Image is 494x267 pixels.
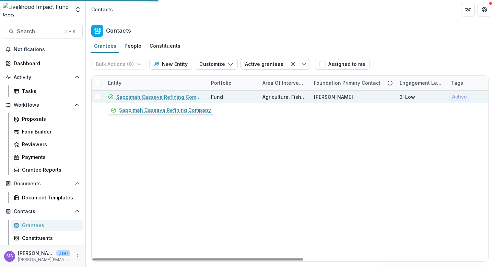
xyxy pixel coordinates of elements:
div: Area of intervention [258,79,310,86]
div: Dashboard [14,60,77,67]
button: New Entity [149,59,192,70]
span: Active [452,94,467,100]
div: Foundation Primary Contact [310,76,396,90]
div: Entity [104,76,207,90]
div: Engagement level [396,79,447,86]
div: Tasks [22,88,77,95]
button: Get Help [478,3,491,16]
div: Fund [211,93,223,101]
button: Bulk Actions (0) [91,59,146,70]
p: User [56,250,70,256]
div: Form Builder [22,128,77,135]
div: Grantee Reports [22,166,77,173]
div: Payments [22,153,77,161]
button: Clear filter [287,59,298,70]
div: [PERSON_NAME] [314,93,353,101]
p: [PERSON_NAME] [18,249,54,257]
div: Portfolio [207,76,258,90]
div: People [122,41,144,51]
div: Reviewers [22,141,77,148]
a: Constituents [147,39,183,53]
div: Area of intervention [258,76,310,90]
div: Portfolio [207,79,236,86]
button: Customize [195,59,238,70]
button: Open Workflows [3,100,83,111]
a: Constituents [11,232,83,244]
div: Foundation Primary Contact [310,79,385,86]
img: Livelihood Impact Fund logo [3,3,70,16]
a: Grantee Reports [11,164,83,175]
button: Assigned to me [315,59,370,70]
button: Open Contacts [3,206,83,217]
a: People [122,39,144,53]
a: Tasks [11,85,83,97]
div: Tags [447,79,467,86]
span: Search... [17,28,60,35]
div: Grantees [91,41,119,51]
button: Active grantees [240,59,287,70]
span: Workflows [14,102,72,108]
div: Contacts [91,6,113,13]
a: Dashboard [3,58,83,69]
button: Search... [3,25,83,38]
span: Activity [14,74,72,80]
p: [PERSON_NAME][EMAIL_ADDRESS][DOMAIN_NAME] [18,257,70,263]
div: Document Templates [22,194,77,201]
a: Form Builder [11,126,83,137]
a: Document Templates [11,192,83,203]
div: Constituents [22,234,77,242]
button: Open entity switcher [73,3,83,16]
div: Engagement level [396,76,447,90]
a: Sappimah Cassava Refining Company [116,93,203,101]
nav: breadcrumb [89,4,116,14]
div: 3-Low [400,93,415,101]
div: Constituents [147,41,183,51]
span: Notifications [14,47,80,53]
span: Documents [14,181,72,187]
button: Notifications [3,44,83,55]
button: Open Activity [3,72,83,83]
button: Partners [461,3,475,16]
div: Monica Swai [7,254,13,258]
button: Open Documents [3,178,83,189]
div: Proposals [22,115,77,123]
a: Grantees [11,220,83,231]
button: More [73,252,81,260]
a: Payments [11,151,83,163]
button: Toggle menu [298,59,309,70]
a: Proposals [11,113,83,125]
div: ⌘ + K [63,28,77,35]
span: Contacts [14,209,72,214]
div: Grantees [22,222,77,229]
a: Grantees [91,39,119,53]
div: Agriculture, Fishing & Conservation [262,93,306,101]
h2: Contacts [106,27,131,34]
a: Reviewers [11,139,83,150]
div: Entity [104,79,126,86]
